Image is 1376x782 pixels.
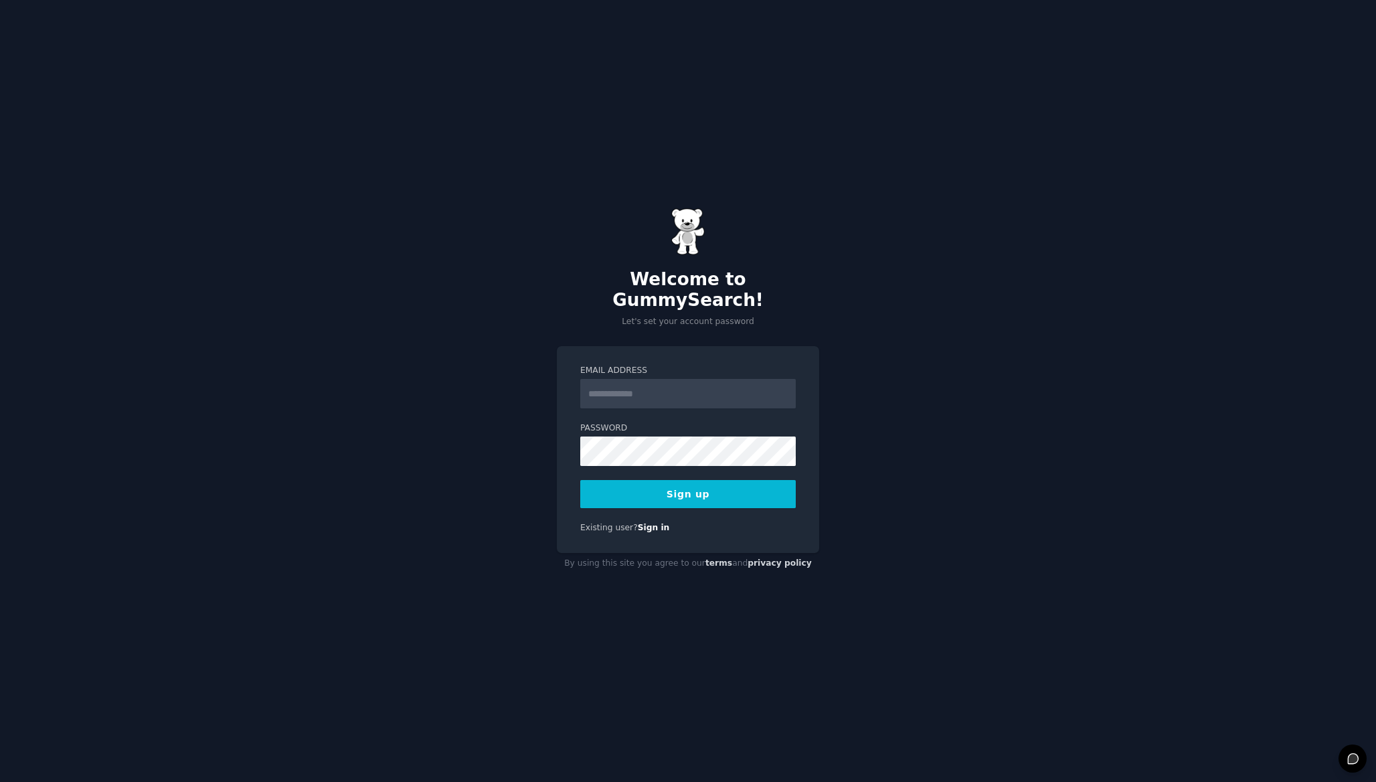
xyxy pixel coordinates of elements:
[580,422,796,435] label: Password
[557,316,819,328] p: Let's set your account password
[748,558,812,568] a: privacy policy
[580,365,796,377] label: Email Address
[671,208,705,255] img: Gummy Bear
[705,558,732,568] a: terms
[557,553,819,574] div: By using this site you agree to our and
[580,480,796,508] button: Sign up
[638,523,670,532] a: Sign in
[557,269,819,311] h2: Welcome to GummySearch!
[580,523,638,532] span: Existing user?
